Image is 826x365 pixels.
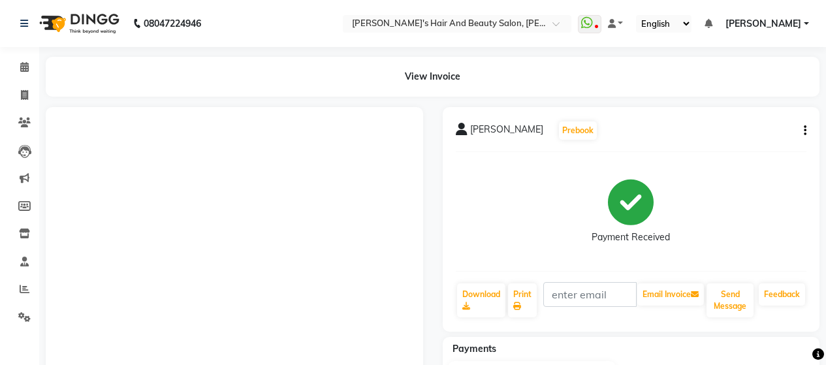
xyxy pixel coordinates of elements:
[759,283,805,306] a: Feedback
[592,230,670,244] div: Payment Received
[470,123,543,141] span: [PERSON_NAME]
[457,283,505,317] a: Download
[33,5,123,42] img: logo
[707,283,754,317] button: Send Message
[508,283,537,317] a: Print
[144,5,201,42] b: 08047224946
[453,343,496,355] span: Payments
[637,283,704,306] button: Email Invoice
[559,121,597,140] button: Prebook
[543,282,637,307] input: enter email
[46,57,819,97] div: View Invoice
[725,17,801,31] span: [PERSON_NAME]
